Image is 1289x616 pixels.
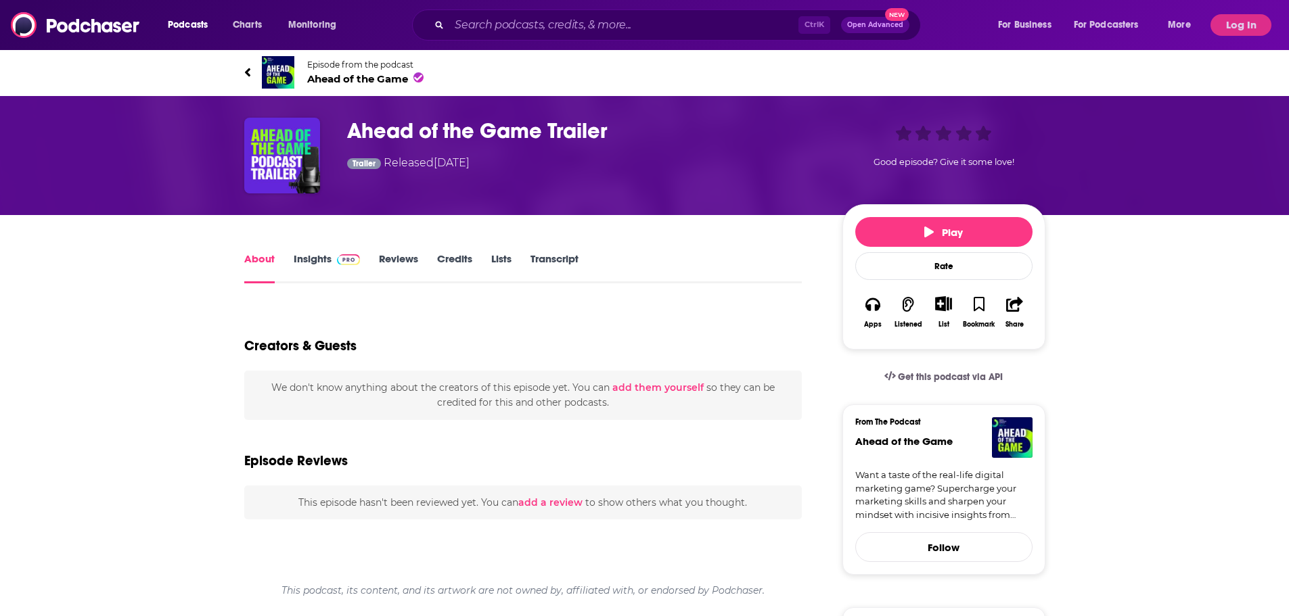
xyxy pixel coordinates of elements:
span: For Business [998,16,1051,34]
button: open menu [1158,14,1208,36]
span: We don't know anything about the creators of this episode yet . You can so they can be credited f... [271,381,775,408]
div: List [939,320,949,329]
a: About [244,252,275,283]
button: Open AdvancedNew [841,17,909,33]
h3: From The Podcast [855,417,1022,427]
button: open menu [158,14,225,36]
a: Reviews [379,252,418,283]
img: Ahead of the Game [262,56,294,89]
div: Listened [895,321,922,329]
button: Share [997,287,1032,337]
span: This episode hasn't been reviewed yet. You can to show others what you thought. [298,496,747,508]
h1: Ahead of the Game Trailer [347,118,821,144]
a: Ahead of the GameEpisode from the podcastAhead of the Game [244,56,645,89]
a: Get this podcast via API [874,360,1014,394]
button: Listened [890,287,926,337]
span: New [885,8,909,21]
span: Charts [233,16,262,34]
span: More [1168,16,1191,34]
div: Share [1005,321,1024,329]
a: Credits [437,252,472,283]
button: open menu [279,14,354,36]
div: This podcast, its content, and its artwork are not owned by, affiliated with, or endorsed by Podc... [244,573,802,607]
a: InsightsPodchaser Pro [294,252,361,283]
a: Ahead of the Game [855,435,953,448]
div: Bookmark [963,321,995,329]
a: Want a taste of the real-life digital marketing game? Supercharge your marketing skills and sharp... [855,469,1033,521]
img: Ahead of the Game [992,417,1033,458]
button: Log In [1211,14,1271,36]
img: Ahead of the Game Trailer [244,118,320,193]
button: Play [855,217,1033,247]
a: Transcript [530,252,579,283]
span: For Podcasters [1074,16,1139,34]
span: Episode from the podcast [307,60,424,70]
button: Follow [855,532,1033,562]
button: Show More Button [930,296,957,311]
img: Podchaser Pro [337,254,361,265]
img: Podchaser - Follow, Share and Rate Podcasts [11,12,141,38]
button: open menu [989,14,1068,36]
span: Trailer [353,160,376,168]
span: Open Advanced [847,22,903,28]
h3: Episode Reviews [244,452,348,469]
button: open menu [1065,14,1158,36]
span: Podcasts [168,16,208,34]
div: Show More ButtonList [926,287,961,337]
span: Play [924,226,963,239]
span: Good episode? Give it some love! [874,157,1014,167]
div: Apps [864,321,882,329]
button: Bookmark [962,287,997,337]
a: Charts [224,14,270,36]
button: add them yourself [612,382,704,393]
a: Lists [491,252,512,283]
span: Get this podcast via API [898,371,1003,383]
input: Search podcasts, credits, & more... [449,14,798,36]
div: Search podcasts, credits, & more... [425,9,934,41]
button: add a review [518,495,583,510]
h2: Creators & Guests [244,337,357,354]
div: Released [DATE] [347,155,470,173]
span: Ahead of the Game [307,72,424,85]
button: Apps [855,287,890,337]
span: Ctrl K [798,16,830,34]
span: Monitoring [288,16,336,34]
div: Rate [855,252,1033,280]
